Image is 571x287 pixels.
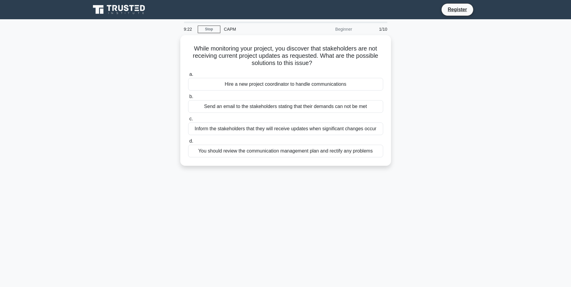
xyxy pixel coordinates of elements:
[189,94,193,99] span: b.
[188,100,383,113] div: Send an email to the stakeholders stating that their demands can not be met
[220,23,303,35] div: CAPM
[188,78,383,91] div: Hire a new project coordinator to handle communications
[189,138,193,143] span: d.
[444,6,470,13] a: Register
[356,23,391,35] div: 1/10
[180,23,198,35] div: 9:22
[189,72,193,77] span: a.
[303,23,356,35] div: Beginner
[189,116,193,121] span: c.
[188,45,384,67] h5: While monitoring your project, you discover that stakeholders are not receiving current project u...
[188,145,383,157] div: You should review the communication management plan and rectify any problems
[188,122,383,135] div: Inform the stakeholders that they will receive updates when significant changes occur
[198,26,220,33] a: Stop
